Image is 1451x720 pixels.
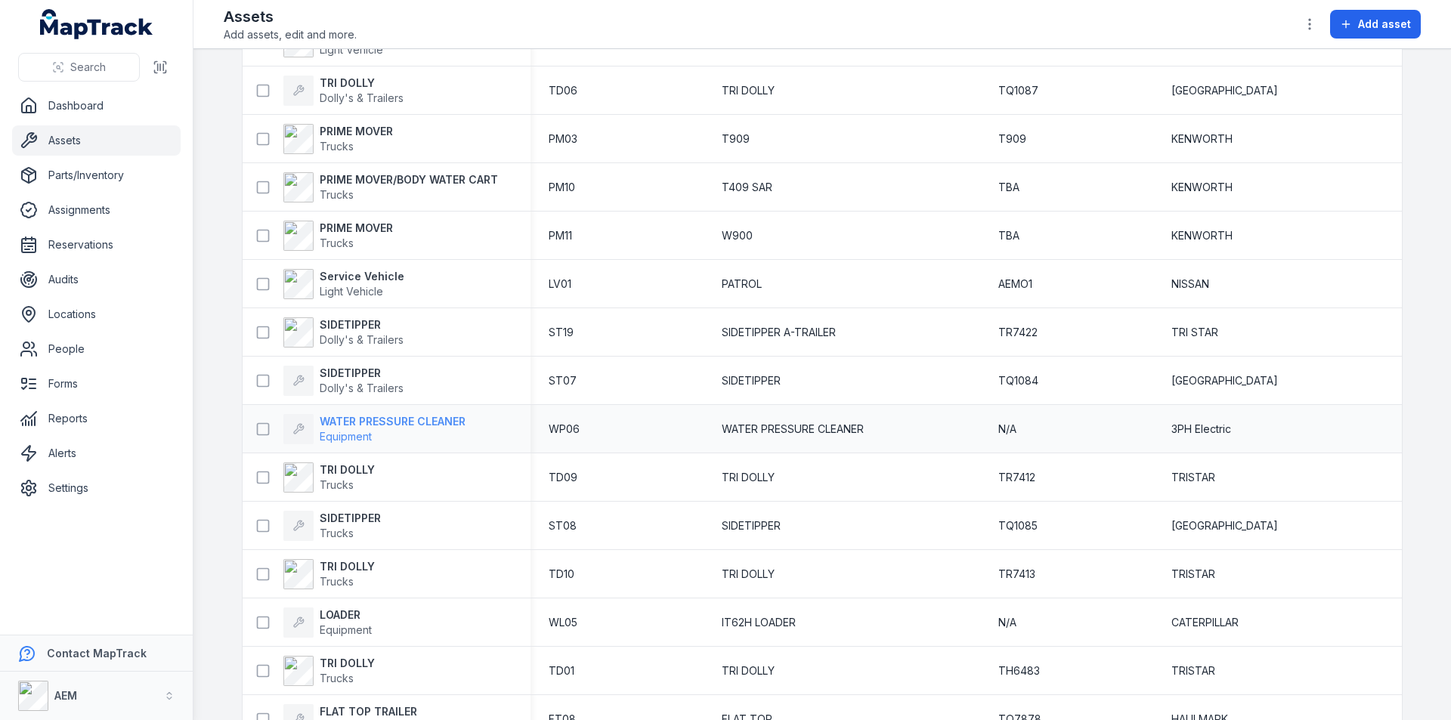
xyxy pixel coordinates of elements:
[12,230,181,260] a: Reservations
[1171,228,1233,243] span: KENWORTH
[18,53,140,82] button: Search
[1171,567,1215,582] span: TRISTAR
[320,672,354,684] span: Trucks
[998,615,1016,630] span: N/A
[1171,325,1218,340] span: TRI STAR
[320,124,393,139] strong: PRIME MOVER
[320,269,404,284] strong: Service Vehicle
[320,462,375,477] strong: TRI DOLLY
[320,559,375,574] strong: TRI DOLLY
[1358,17,1411,32] span: Add asset
[283,317,404,348] a: SIDETIPPERDolly's & Trailers
[722,180,772,195] span: T409 SAR
[998,373,1038,388] span: TQ1084
[12,438,181,468] a: Alerts
[722,663,775,678] span: TRI DOLLY
[549,567,574,582] span: TD10
[1171,422,1231,437] span: 3PH Electric
[998,83,1038,98] span: TQ1087
[320,366,404,381] strong: SIDETIPPER
[998,518,1038,533] span: TQ1085
[998,228,1019,243] span: TBA
[1171,470,1215,485] span: TRISTAR
[320,76,404,91] strong: TRI DOLLY
[549,228,572,243] span: PM11
[320,333,404,346] span: Dolly's & Trailers
[283,124,393,154] a: PRIME MOVERTrucks
[722,228,753,243] span: W900
[320,607,372,623] strong: LOADER
[998,325,1038,340] span: TR7422
[1171,615,1239,630] span: CATERPILLAR
[320,91,404,104] span: Dolly's & Trailers
[1171,518,1278,533] span: [GEOGRAPHIC_DATA]
[12,403,181,434] a: Reports
[320,140,354,153] span: Trucks
[224,27,357,42] span: Add assets, edit and more.
[40,9,153,39] a: MapTrack
[320,511,381,526] strong: SIDETIPPER
[722,83,775,98] span: TRI DOLLY
[1171,277,1209,292] span: NISSAN
[283,221,393,251] a: PRIME MOVERTrucks
[722,567,775,582] span: TRI DOLLY
[320,172,498,187] strong: PRIME MOVER/BODY WATER CART
[722,470,775,485] span: TRI DOLLY
[283,76,404,106] a: TRI DOLLYDolly's & Trailers
[549,131,577,147] span: PM03
[283,462,375,493] a: TRI DOLLYTrucks
[320,656,375,671] strong: TRI DOLLY
[283,607,372,638] a: LOADEREquipment
[722,422,864,437] span: WATER PRESSURE CLEANER
[320,575,354,588] span: Trucks
[320,317,404,332] strong: SIDETIPPER
[1171,180,1233,195] span: KENWORTH
[12,369,181,399] a: Forms
[1171,131,1233,147] span: KENWORTH
[320,188,354,201] span: Trucks
[722,518,781,533] span: SIDETIPPER
[998,180,1019,195] span: TBA
[283,366,404,396] a: SIDETIPPERDolly's & Trailers
[320,382,404,394] span: Dolly's & Trailers
[722,131,750,147] span: T909
[320,527,354,539] span: Trucks
[283,559,375,589] a: TRI DOLLYTrucks
[320,430,372,443] span: Equipment
[549,83,577,98] span: TD06
[998,663,1040,678] span: TH6483
[549,277,571,292] span: LV01
[722,615,796,630] span: IT62H LOADER
[70,60,106,75] span: Search
[549,373,577,388] span: ST07
[47,647,147,660] strong: Contact MapTrack
[1330,10,1421,39] button: Add asset
[283,414,466,444] a: WATER PRESSURE CLEANEREquipment
[54,689,77,702] strong: AEM
[12,334,181,364] a: People
[12,195,181,225] a: Assignments
[1171,663,1215,678] span: TRISTAR
[320,623,372,636] span: Equipment
[1171,373,1278,388] span: [GEOGRAPHIC_DATA]
[12,125,181,156] a: Assets
[320,285,383,298] span: Light Vehicle
[549,470,577,485] span: TD09
[320,236,354,249] span: Trucks
[998,422,1016,437] span: N/A
[283,656,375,686] a: TRI DOLLYTrucks
[998,470,1035,485] span: TR7412
[320,414,466,429] strong: WATER PRESSURE CLEANER
[549,518,577,533] span: ST08
[283,511,381,541] a: SIDETIPPERTrucks
[549,615,577,630] span: WL05
[549,422,580,437] span: WP06
[320,478,354,491] span: Trucks
[12,91,181,121] a: Dashboard
[998,567,1035,582] span: TR7413
[722,277,762,292] span: PATROL
[998,277,1032,292] span: AEMO1
[224,6,357,27] h2: Assets
[549,325,574,340] span: ST19
[12,160,181,190] a: Parts/Inventory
